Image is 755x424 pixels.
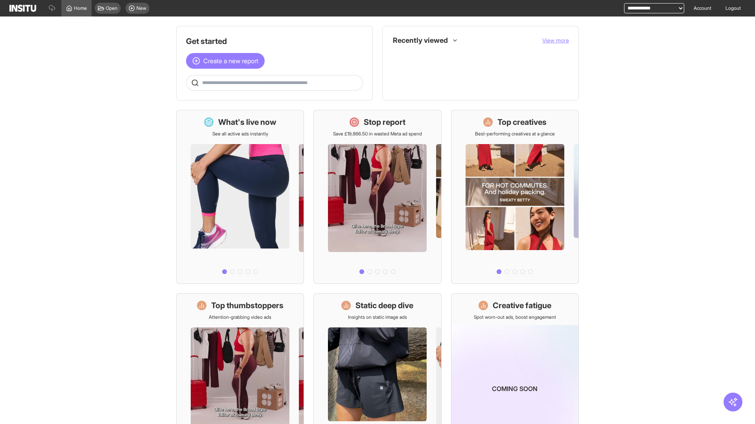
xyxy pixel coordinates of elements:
img: Logo [9,5,36,12]
p: Insights on static image ads [348,314,407,320]
button: View more [542,37,569,44]
a: What's live nowSee all active ads instantly [176,110,304,284]
h1: What's live now [218,117,276,128]
button: Create a new report [186,53,265,69]
span: Home [74,5,87,11]
p: Save £19,866.50 in wasted Meta ad spend [333,131,422,137]
span: Open [106,5,118,11]
a: Stop reportSave £19,866.50 in wasted Meta ad spend [313,110,441,284]
h1: Stop report [364,117,405,128]
p: Best-performing creatives at a glance [475,131,555,137]
span: New [136,5,146,11]
a: Top creativesBest-performing creatives at a glance [451,110,579,284]
span: Create a new report [203,56,258,66]
h1: Top creatives [497,117,547,128]
p: See all active ads instantly [212,131,268,137]
p: Attention-grabbing video ads [209,314,271,320]
h1: Top thumbstoppers [211,300,284,311]
h1: Get started [186,36,363,47]
h1: Static deep dive [355,300,413,311]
